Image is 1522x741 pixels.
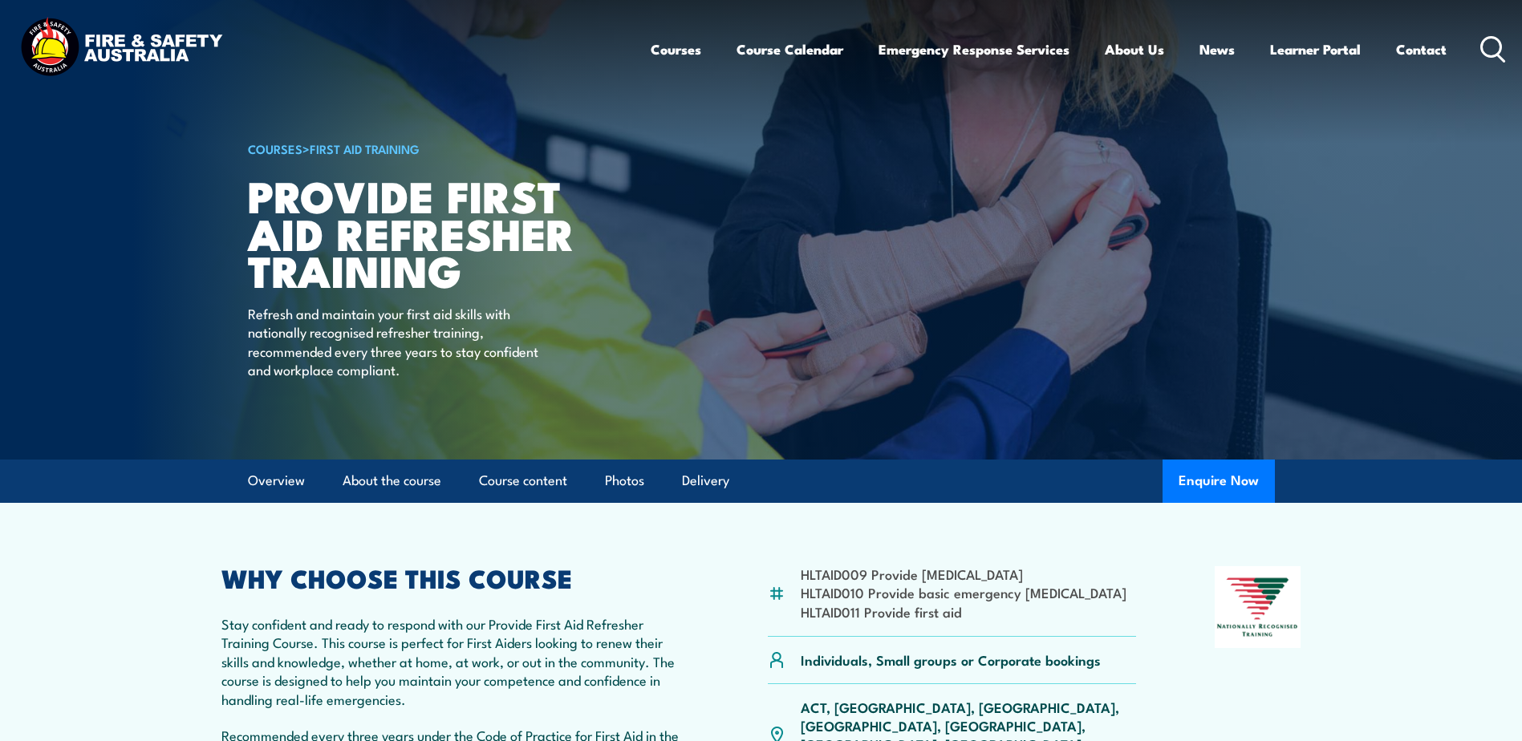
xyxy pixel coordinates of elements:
h2: WHY CHOOSE THIS COURSE [221,566,690,589]
a: News [1199,28,1235,71]
li: HLTAID010 Provide basic emergency [MEDICAL_DATA] [801,583,1126,601]
a: About Us [1105,28,1164,71]
li: HLTAID011 Provide first aid [801,602,1126,621]
a: Overview [248,460,305,502]
p: Individuals, Small groups or Corporate bookings [801,650,1101,669]
a: Photos [605,460,644,502]
h6: > [248,139,644,158]
a: Course Calendar [737,28,843,71]
a: Course content [479,460,567,502]
a: Contact [1396,28,1447,71]
a: COURSES [248,140,302,157]
a: About the course [343,460,441,502]
p: Refresh and maintain your first aid skills with nationally recognised refresher training, recomme... [248,304,541,379]
img: Nationally Recognised Training logo. [1215,566,1301,648]
a: Delivery [682,460,729,502]
a: Learner Portal [1270,28,1361,71]
a: First Aid Training [310,140,420,157]
h1: Provide First Aid Refresher TRAINING [248,176,644,289]
button: Enquire Now [1163,460,1275,503]
li: HLTAID009 Provide [MEDICAL_DATA] [801,565,1126,583]
a: Courses [651,28,701,71]
a: Emergency Response Services [879,28,1069,71]
p: Stay confident and ready to respond with our Provide First Aid Refresher Training Course. This co... [221,614,690,708]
